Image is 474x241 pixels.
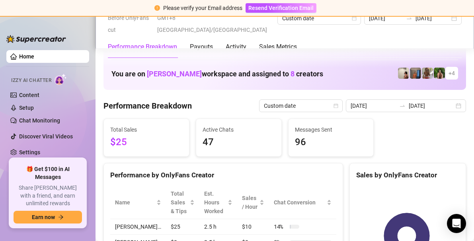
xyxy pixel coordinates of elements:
[6,35,66,43] img: logo-BBDzfeDw.svg
[199,219,237,235] td: 2.5 h
[237,186,269,219] th: Sales / Hour
[248,5,314,11] span: Resend Verification Email
[295,135,367,150] span: 96
[108,42,177,52] div: Performance Breakdown
[422,68,433,79] img: Nathaniel
[415,14,450,23] input: End date
[204,189,226,216] div: Est. Hours Worked
[166,219,199,235] td: $25
[237,219,269,235] td: $10
[282,12,356,24] span: Custom date
[14,165,82,181] span: 🎁 Get $100 in AI Messages
[203,135,275,150] span: 47
[19,92,39,98] a: Content
[399,103,406,109] span: swap-right
[19,133,73,140] a: Discover Viral Videos
[166,186,199,219] th: Total Sales & Tips
[171,189,188,216] span: Total Sales & Tips
[291,70,295,78] span: 8
[449,69,455,78] span: + 4
[11,77,51,84] span: Izzy AI Chatter
[246,3,316,13] button: Resend Verification Email
[356,170,459,181] div: Sales by OnlyFans Creator
[157,12,273,36] span: GMT+8 [GEOGRAPHIC_DATA]/[GEOGRAPHIC_DATA]
[259,42,297,52] div: Sales Metrics
[264,100,338,112] span: Custom date
[406,15,412,21] span: to
[108,12,152,36] span: Before OnlyFans cut
[163,4,242,12] div: Please verify your Email address
[110,219,166,235] td: [PERSON_NAME]…
[274,198,325,207] span: Chat Conversion
[103,100,192,111] h4: Performance Breakdown
[14,184,82,208] span: Share [PERSON_NAME] with a friend, and earn unlimited rewards
[55,74,67,85] img: AI Chatter
[110,170,336,181] div: Performance by OnlyFans Creator
[19,53,34,60] a: Home
[110,125,183,134] span: Total Sales
[14,211,82,224] button: Earn nowarrow-right
[110,186,166,219] th: Name
[242,194,258,211] span: Sales / Hour
[369,14,403,23] input: Start date
[147,70,202,78] span: [PERSON_NAME]
[447,214,466,233] div: Open Intercom Messenger
[269,186,336,219] th: Chat Conversion
[19,117,60,124] a: Chat Monitoring
[274,222,287,231] span: 14 %
[295,125,367,134] span: Messages Sent
[111,70,323,78] h1: You are on workspace and assigned to creators
[115,198,155,207] span: Name
[19,149,40,155] a: Settings
[203,125,275,134] span: Active Chats
[406,15,412,21] span: swap-right
[19,105,34,111] a: Setup
[32,214,55,220] span: Earn now
[58,214,64,220] span: arrow-right
[351,101,396,110] input: Start date
[226,42,246,52] div: Activity
[190,42,213,52] div: Payouts
[398,68,409,79] img: Ralphy
[154,5,160,11] span: exclamation-circle
[110,135,183,150] span: $25
[352,16,357,21] span: calendar
[399,103,406,109] span: to
[334,103,338,108] span: calendar
[410,68,421,79] img: Wayne
[434,68,445,79] img: Nathaniel
[409,101,454,110] input: End date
